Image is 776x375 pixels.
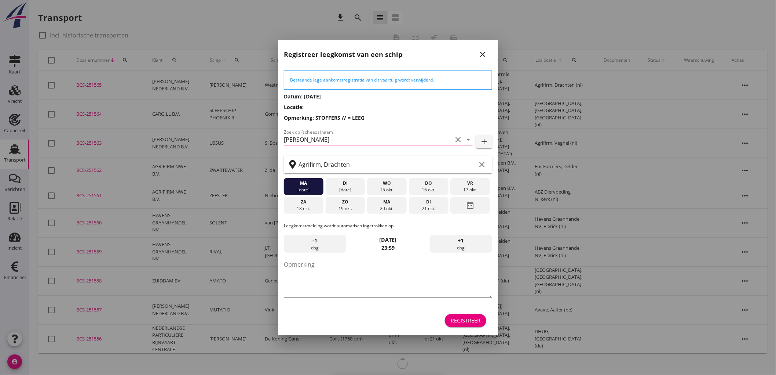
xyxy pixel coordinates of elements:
div: [DATE] [286,187,322,193]
div: vr [452,180,488,187]
i: clear [454,135,462,144]
div: 15 okt. [369,187,405,193]
div: 21 okt. [411,205,447,212]
div: di [327,180,363,187]
div: do [411,180,447,187]
div: wo [369,180,405,187]
div: 16 okt. [411,187,447,193]
button: Registreer [445,314,486,327]
i: clear [477,160,486,169]
span: +1 [458,237,464,245]
div: ma [369,199,405,205]
textarea: Opmerking [284,259,492,297]
input: Zoek op terminal of plaats [299,159,476,170]
div: [DATE] [327,187,363,193]
div: 18 okt. [286,205,322,212]
i: add [480,137,488,146]
div: Registreer [451,317,480,324]
h3: Opmerking: STOFFERS // = LEEG [284,114,492,122]
div: dag [430,235,492,253]
div: 19 okt. [327,205,363,212]
div: di [411,199,447,205]
strong: 23:59 [381,244,395,251]
h2: Registreer leegkomst van een schip [284,50,402,60]
span: -1 [313,237,318,245]
h3: Locatie: [284,103,492,111]
i: close [478,50,487,59]
div: za [286,199,322,205]
div: 20 okt. [369,205,405,212]
i: arrow_drop_down [464,135,473,144]
input: Zoek op (scheeps)naam [284,134,452,145]
strong: [DATE] [380,236,397,243]
div: Bestaande lege aankomstregistratie van dit vaartuig wordt verwijderd. [290,77,486,83]
i: date_range [466,199,475,212]
div: ma [286,180,322,187]
div: dag [284,235,346,253]
div: 17 okt. [452,187,488,193]
div: zo [327,199,363,205]
p: Leegkomstmelding wordt automatisch ingetrokken op: [284,223,492,229]
h3: Datum: [DATE] [284,93,492,100]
